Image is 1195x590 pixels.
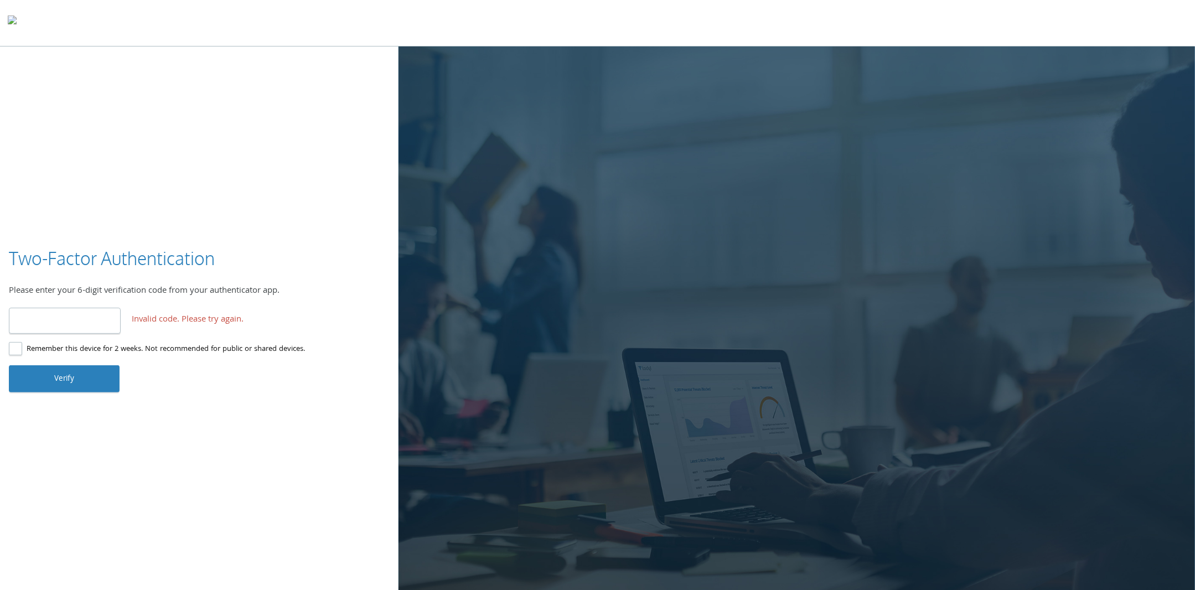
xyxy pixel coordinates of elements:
[9,365,120,392] button: Verify
[9,246,215,271] h3: Two-Factor Authentication
[8,12,17,34] img: todyl-logo-dark.svg
[9,343,305,356] label: Remember this device for 2 weeks. Not recommended for public or shared devices.
[9,284,390,299] div: Please enter your 6-digit verification code from your authenticator app.
[132,313,244,328] span: Invalid code. Please try again.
